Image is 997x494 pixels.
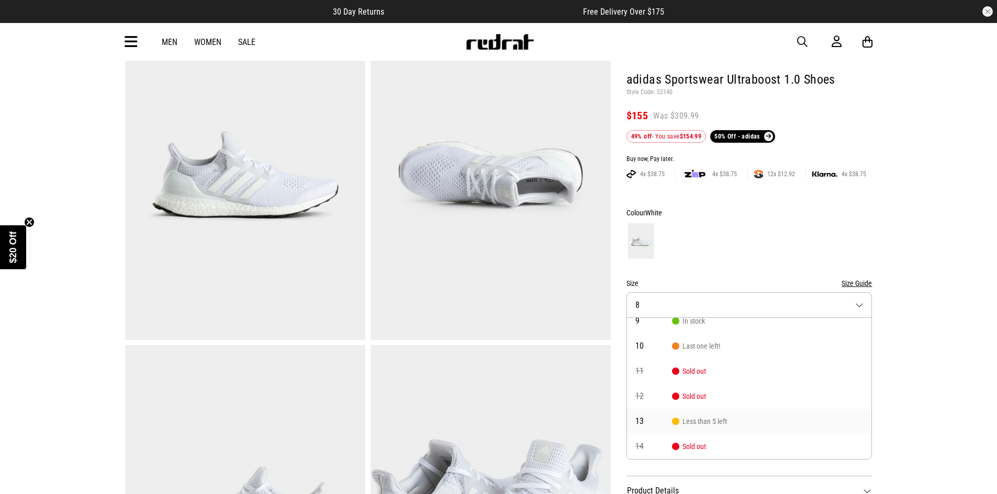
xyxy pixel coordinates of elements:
span: 4x $38.75 [636,170,669,178]
h1: adidas Sportswear Ultraboost 1.0 Shoes [626,72,872,88]
img: Adidas Sportswear Ultraboost 1.0 Shoes in White [125,9,365,340]
span: Free Delivery Over $175 [583,7,664,17]
a: Sale [238,37,255,47]
span: 11 [635,367,672,375]
button: Open LiveChat chat widget [8,4,40,36]
a: 50% Off - adidas [710,130,775,143]
span: 14 [635,442,672,451]
span: 12 [635,392,672,400]
img: Redrat logo [465,34,534,50]
span: 8 [635,300,640,310]
span: 4x $38.75 [837,170,870,178]
b: $154.99 [680,133,702,140]
span: Sold out [672,367,706,375]
div: Colour [626,206,872,219]
span: 10 [635,342,672,350]
img: zip [685,169,705,179]
button: Size Guide [842,277,872,290]
span: Sold out [672,442,706,451]
span: 9 [635,317,672,325]
span: $155 [626,109,648,122]
img: KLARNA [812,171,837,177]
img: White [628,223,654,259]
span: Less than 5 left [672,417,727,426]
div: Buy now, Pay later. [626,155,872,164]
span: Sold out [672,392,706,400]
p: Style Code: 52140 [626,88,872,97]
span: $20 Off [8,231,18,263]
img: SPLITPAY [754,170,763,178]
span: Was $309.99 [653,110,699,122]
b: 49% off [631,133,652,140]
div: - You save [626,130,707,143]
span: Last one left! [672,342,720,350]
img: Adidas Sportswear Ultraboost 1.0 Shoes in White [371,9,611,340]
a: Women [194,37,221,47]
span: 4x $38.75 [708,170,741,178]
span: White [645,209,662,217]
a: Men [162,37,177,47]
button: Close teaser [24,217,35,227]
span: 30 Day Returns [333,7,384,17]
img: AFTERPAY [626,170,636,178]
button: 8 [626,292,872,318]
div: Size [626,277,872,290]
span: 12x $12.92 [763,170,799,178]
span: In stock [672,317,705,325]
span: 13 [635,417,672,426]
iframe: Customer reviews powered by Trustpilot [405,6,562,17]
